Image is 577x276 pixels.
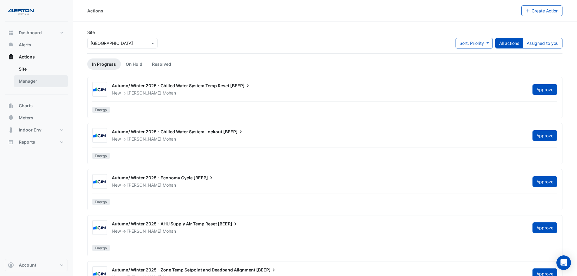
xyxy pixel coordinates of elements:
span: Dashboard [19,30,42,36]
app-icon: Reports [8,139,14,145]
span: [BEEP] [256,267,277,273]
a: Resolved [147,58,176,70]
a: Site [14,63,68,75]
span: Alerts [19,42,31,48]
span: Meters [19,115,33,121]
span: New [112,136,121,141]
span: Sort: Priority [459,41,484,46]
div: Actions [87,8,103,14]
button: Alerts [5,39,68,51]
app-icon: Actions [8,54,14,60]
app-icon: Indoor Env [8,127,14,133]
img: CIM [93,87,107,93]
span: Charts [19,103,33,109]
app-icon: Meters [8,115,14,121]
span: Approve [536,133,553,138]
button: Reports [5,136,68,148]
button: Actions [5,51,68,63]
a: In Progress [87,58,121,70]
span: Actions [19,54,35,60]
label: Site [87,29,95,35]
a: Manager [14,75,68,87]
span: Approve [536,179,553,184]
button: All actions [495,38,523,48]
div: Open Intercom Messenger [556,255,571,270]
span: Account [19,262,36,268]
app-icon: Charts [8,103,14,109]
img: CIM [93,225,107,231]
img: Company Logo [7,5,35,17]
button: Assigned to you [523,38,562,48]
span: Energy [92,199,110,205]
span: -> [122,182,126,188]
span: Approve [536,225,553,230]
a: On Hold [121,58,147,70]
span: [PERSON_NAME] [127,182,161,188]
span: Mohan [163,228,176,234]
button: Charts [5,100,68,112]
span: Mohan [163,90,176,96]
button: Approve [532,84,557,95]
span: Autumn/ Winter 2025 - Chilled Water System Lockout [112,129,222,134]
button: Account [5,259,68,271]
span: Indoor Env [19,127,41,133]
span: New [112,90,121,95]
app-icon: Alerts [8,42,14,48]
span: Energy [92,153,110,159]
button: Create Action [521,5,563,16]
span: Approve [536,87,553,92]
span: [BEEP] [218,221,238,227]
span: Mohan [163,182,176,188]
button: Approve [532,176,557,187]
span: Autumn/ Winter 2025 - Zone Temp Setpoint and Deadband Alignment [112,267,255,272]
span: Create Action [532,8,559,13]
span: New [112,182,121,188]
button: Sort: Priority [456,38,493,48]
button: Meters [5,112,68,124]
span: Mohan [163,136,176,142]
span: New [112,228,121,234]
button: Approve [532,222,557,233]
span: [PERSON_NAME] [127,90,161,95]
span: Energy [92,245,110,251]
button: Indoor Env [5,124,68,136]
span: [PERSON_NAME] [127,228,161,234]
span: -> [122,90,126,95]
span: [PERSON_NAME] [127,136,161,141]
span: [BEEP] [223,129,244,135]
app-icon: Dashboard [8,30,14,36]
span: Autumn/ Winter 2025 - AHU Supply Air Temp Reset [112,221,217,226]
span: [BEEP] [230,83,251,89]
span: Reports [19,139,35,145]
span: Autumn/ Winter 2025 - Chilled Water System Temp Reset [112,83,229,88]
span: -> [122,228,126,234]
span: [BEEP] [194,175,214,181]
span: Autumn/ Winter 2025 - Economy Cycle [112,175,193,180]
div: Actions [5,63,68,90]
span: Energy [92,107,110,113]
span: -> [122,136,126,141]
button: Dashboard [5,27,68,39]
img: CIM [93,179,107,185]
button: Approve [532,130,557,141]
img: CIM [93,133,107,139]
